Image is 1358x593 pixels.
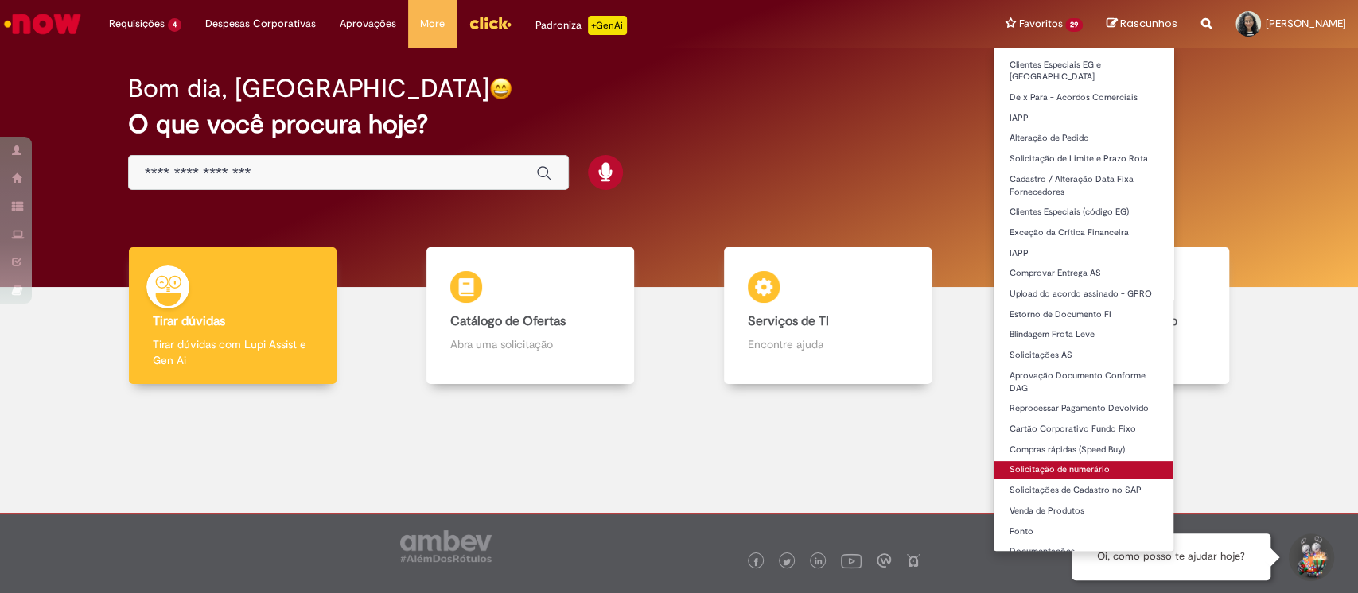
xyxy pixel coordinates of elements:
[994,482,1173,499] a: Solicitações de Cadastro no SAP
[977,247,1274,385] a: Base de Conhecimento Consulte e aprenda
[994,224,1173,242] a: Exceção da Crítica Financeira
[1120,16,1177,31] span: Rascunhos
[420,16,445,32] span: More
[841,550,862,571] img: logo_footer_youtube.png
[993,48,1174,552] ul: Favoritos
[535,16,627,35] div: Padroniza
[994,400,1173,417] a: Reprocessar Pagamento Devolvido
[1018,16,1062,32] span: Favoritos
[994,130,1173,147] a: Alteração de Pedido
[994,203,1173,221] a: Clientes Especiais (código EG)
[906,553,920,568] img: logo_footer_naosei.png
[994,110,1173,127] a: IAPP
[489,77,512,100] img: happy-face.png
[994,89,1173,107] a: De x Para - Acordos Comerciais
[153,313,225,329] b: Tirar dúvidas
[2,8,84,40] img: ServiceNow
[469,11,512,35] img: click_logo_yellow_360x200.png
[994,502,1173,520] a: Venda de Produtos
[815,557,823,567] img: logo_footer_linkedin.png
[994,543,1173,560] a: Documentações
[1065,18,1083,32] span: 29
[752,558,760,566] img: logo_footer_facebook.png
[1107,17,1177,32] a: Rascunhos
[381,247,679,385] a: Catálogo de Ofertas Abra uma solicitação
[340,16,396,32] span: Aprovações
[748,336,908,352] p: Encontre ajuda
[994,367,1173,397] a: Aprovação Documento Conforme DAG
[1072,533,1270,580] div: Oi, como posso te ajudar hoje?
[450,336,610,352] p: Abra uma solicitação
[128,75,489,103] h2: Bom dia, [GEOGRAPHIC_DATA]
[994,441,1173,459] a: Compras rápidas (Speed Buy)
[588,16,627,35] p: +GenAi
[994,285,1173,303] a: Upload do acordo assinado - GPRO
[994,347,1173,364] a: Solicitações AS
[153,336,313,368] p: Tirar dúvidas com Lupi Assist e Gen Ai
[450,313,566,329] b: Catálogo de Ofertas
[994,150,1173,168] a: Solicitação de Limite e Prazo Rota
[84,247,381,385] a: Tirar dúvidas Tirar dúvidas com Lupi Assist e Gen Ai
[679,247,977,385] a: Serviços de TI Encontre ajuda
[109,16,165,32] span: Requisições
[994,245,1173,262] a: IAPP
[1286,533,1334,581] button: Iniciar Conversa de Suporte
[994,461,1173,479] a: Solicitação de numerário
[877,553,891,568] img: logo_footer_workplace.png
[205,16,316,32] span: Despesas Corporativas
[400,530,492,562] img: logo_footer_ambev_rotulo_gray.png
[1266,17,1346,30] span: [PERSON_NAME]
[994,265,1173,282] a: Comprovar Entrega AS
[994,56,1173,86] a: Clientes Especiais EG e [GEOGRAPHIC_DATA]
[994,523,1173,541] a: Ponto
[128,110,1230,138] h2: O que você procura hoje?
[748,313,829,329] b: Serviços de TI
[994,326,1173,343] a: Blindagem Frota Leve
[783,558,791,566] img: logo_footer_twitter.png
[994,306,1173,324] a: Estorno de Documento FI
[994,171,1173,200] a: Cadastro / Alteração Data Fixa Fornecedores
[168,18,181,32] span: 4
[994,421,1173,438] a: Cartão Corporativo Fundo Fixo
